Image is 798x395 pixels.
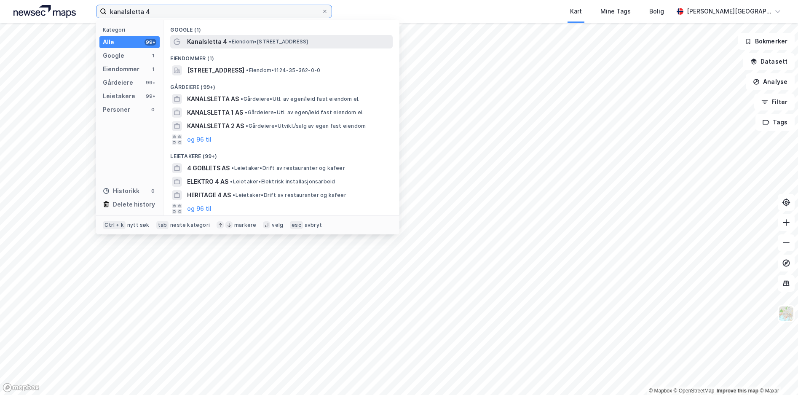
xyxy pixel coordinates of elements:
span: [STREET_ADDRESS] [187,65,244,75]
div: Mine Tags [600,6,631,16]
span: • [231,165,234,171]
a: Improve this map [717,388,758,394]
span: • [230,178,233,185]
button: og 96 til [187,134,212,145]
button: Tags [755,114,795,131]
div: esc [290,221,303,229]
span: • [246,123,248,129]
span: 4 GOBLETS AS [187,163,230,173]
div: Leietakere [103,91,135,101]
div: Delete history [113,199,155,210]
span: HERITAGE 4 AS [187,190,231,200]
div: Kontrollprogram for chat [756,355,798,395]
span: KANALSLETTA 2 AS [187,121,244,131]
div: Bolig [649,6,664,16]
div: 1 [150,66,156,73]
div: markere [234,222,256,228]
span: Eiendom • [STREET_ADDRESS] [229,38,308,45]
span: • [241,96,243,102]
span: • [233,192,235,198]
iframe: Chat Widget [756,355,798,395]
span: • [229,38,231,45]
div: Eiendommer [103,64,139,74]
a: Mapbox homepage [3,383,40,392]
div: Kart [570,6,582,16]
span: Gårdeiere • Utl. av egen/leid fast eiendom el. [245,109,364,116]
input: Søk på adresse, matrikkel, gårdeiere, leietakere eller personer [107,5,321,18]
div: Kategori [103,27,160,33]
div: Gårdeiere (99+) [163,77,399,92]
button: Analyse [746,73,795,90]
span: • [245,109,247,116]
span: KANALSLETTA AS [187,94,239,104]
button: Filter [754,94,795,110]
a: OpenStreetMap [674,388,715,394]
button: Bokmerker [738,33,795,50]
div: nytt søk [127,222,150,228]
div: 99+ [145,39,156,46]
span: KANALSLETTA 1 AS [187,107,243,118]
div: [PERSON_NAME][GEOGRAPHIC_DATA] [687,6,771,16]
a: Mapbox [649,388,672,394]
div: 99+ [145,79,156,86]
div: Ctrl + k [103,221,126,229]
div: Alle [103,37,114,47]
div: Google (1) [163,20,399,35]
span: Leietaker • Elektrisk installasjonsarbeid [230,178,335,185]
div: 0 [150,106,156,113]
button: og 96 til [187,204,212,214]
span: Gårdeiere • Utvikl./salg av egen fast eiendom [246,123,366,129]
span: • [246,67,249,73]
img: logo.a4113a55bc3d86da70a041830d287a7e.svg [13,5,76,18]
div: neste kategori [170,222,210,228]
span: Leietaker • Drift av restauranter og kafeer [233,192,346,199]
div: Eiendommer (1) [163,48,399,64]
span: Kanalsletta 4 [187,37,227,47]
div: Leietakere (99+) [163,146,399,161]
div: 0 [150,188,156,194]
span: Gårdeiere • Utl. av egen/leid fast eiendom el. [241,96,359,102]
button: Datasett [743,53,795,70]
span: Leietaker • Drift av restauranter og kafeer [231,165,345,172]
div: Google [103,51,124,61]
div: avbryt [305,222,322,228]
div: tab [156,221,169,229]
div: Personer [103,105,130,115]
div: Gårdeiere [103,78,133,88]
span: ELEKTRO 4 AS [187,177,228,187]
span: Eiendom • 1124-35-362-0-0 [246,67,320,74]
img: Z [778,306,794,322]
div: 1 [150,52,156,59]
div: velg [272,222,283,228]
div: 99+ [145,93,156,99]
div: Historikk [103,186,139,196]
